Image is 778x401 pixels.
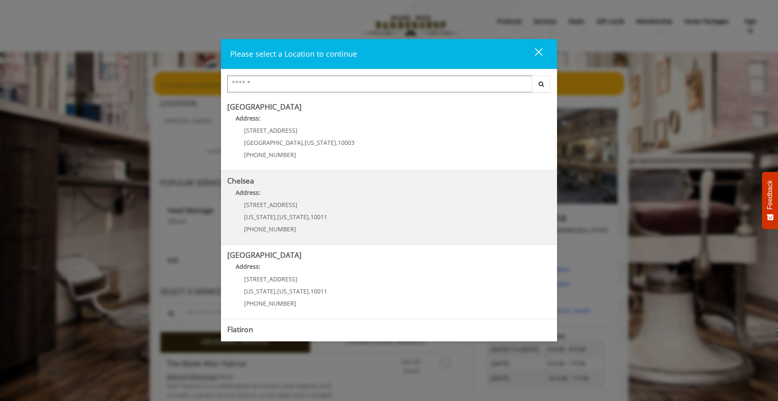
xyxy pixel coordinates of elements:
span: [GEOGRAPHIC_DATA] [244,139,303,147]
button: close dialog [519,45,548,63]
span: , [336,139,338,147]
span: [US_STATE] [244,287,276,295]
span: [PHONE_NUMBER] [244,151,296,159]
div: close dialog [525,47,542,60]
span: Please select a Location to continue [230,49,357,59]
b: Address: [236,189,260,197]
span: 10003 [338,139,355,147]
b: [GEOGRAPHIC_DATA] [227,250,302,260]
span: , [276,213,277,221]
span: [STREET_ADDRESS] [244,126,297,134]
button: Feedback - Show survey [762,172,778,229]
span: , [303,139,305,147]
span: [US_STATE] [277,213,309,221]
span: [US_STATE] [305,139,336,147]
i: Search button [536,81,546,87]
span: , [309,213,310,221]
span: [STREET_ADDRESS] [244,275,297,283]
span: 10011 [310,287,327,295]
span: [PHONE_NUMBER] [244,225,296,233]
b: Chelsea [227,176,254,186]
span: [STREET_ADDRESS] [244,201,297,209]
input: Search Center [227,76,532,92]
b: Address: [236,114,260,122]
span: , [276,287,277,295]
span: [US_STATE] [277,287,309,295]
b: Address: [236,262,260,270]
span: [US_STATE] [244,213,276,221]
span: Feedback [766,180,774,210]
span: , [309,287,310,295]
b: Flatiron [227,324,253,334]
span: [PHONE_NUMBER] [244,299,296,307]
span: 10011 [310,213,327,221]
div: Center Select [227,76,551,97]
b: Address: [236,337,260,345]
b: [GEOGRAPHIC_DATA] [227,102,302,112]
